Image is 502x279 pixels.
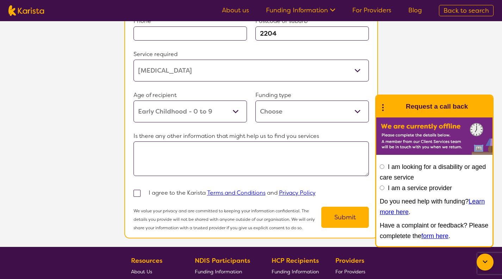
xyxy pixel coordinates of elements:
[388,184,452,192] label: I am a service provider
[352,6,391,14] a: For Providers
[195,266,255,277] a: Funding Information
[195,268,242,275] span: Funding Information
[376,117,492,155] img: Karista offline chat form to request call back
[255,90,369,101] p: Funding type
[272,256,319,265] b: HCP Recipients
[439,5,494,16] a: Back to search
[222,6,249,14] a: About us
[272,268,319,275] span: Funding Information
[388,99,402,114] img: Karista
[406,101,468,112] h1: Request a call back
[380,196,489,217] p: Do you need help with funding? .
[335,268,365,275] span: For Providers
[380,220,489,241] p: Have a complaint or feedback? Please completete the .
[195,256,250,265] b: NDIS Participants
[207,189,266,196] a: Terms and Conditions
[335,266,368,277] a: For Providers
[131,266,178,277] a: About Us
[380,163,486,181] label: I am looking for a disability or aged care service
[134,90,247,101] p: Age of recipient
[149,188,316,198] p: I agree to the Karista and
[134,207,321,232] p: We value your privacy and are committed to keeping your information confidential. The details you...
[335,256,364,265] b: Providers
[131,256,162,265] b: Resources
[444,6,489,15] span: Back to search
[279,189,316,196] a: Privacy Policy
[131,268,152,275] span: About Us
[8,5,44,16] img: Karista logo
[321,207,369,228] button: Submit
[421,232,448,239] a: form here
[408,6,422,14] a: Blog
[134,49,369,60] p: Service required
[134,131,369,141] p: Is there any other information that might help us to find you services
[266,6,335,14] a: Funding Information
[272,266,319,277] a: Funding Information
